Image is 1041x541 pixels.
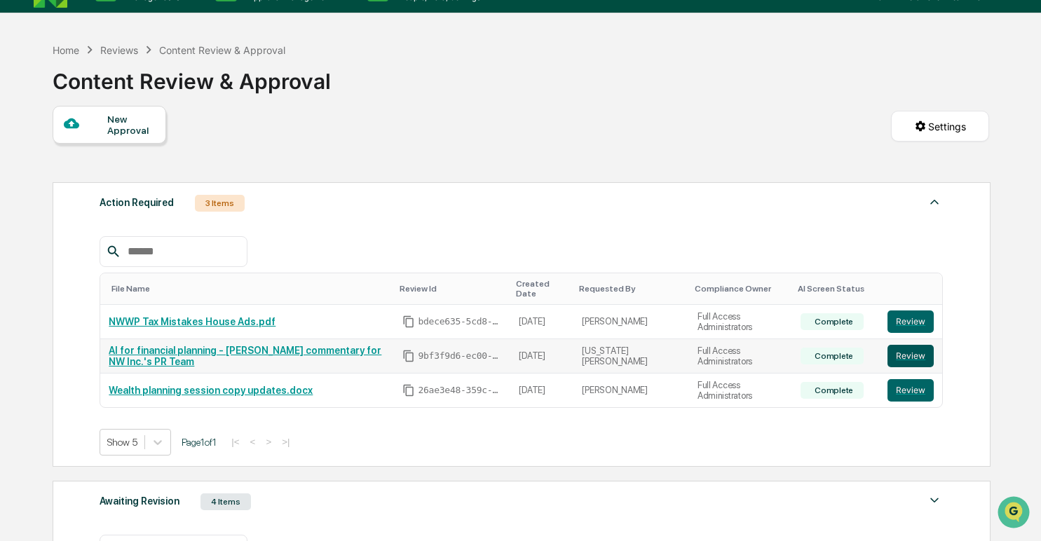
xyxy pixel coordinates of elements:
td: [DATE] [510,305,573,339]
button: Review [887,310,934,333]
div: 🗄️ [102,178,113,189]
div: Toggle SortBy [695,284,787,294]
span: Copy Id [402,350,415,362]
td: [PERSON_NAME] [573,374,688,407]
span: Copy Id [402,384,415,397]
div: Toggle SortBy [798,284,873,294]
button: >| [278,436,294,448]
div: We're available if you need us! [48,121,177,132]
div: Awaiting Revision [100,492,179,510]
span: Preclearance [28,177,90,191]
a: NWWP Tax Mistakes House Ads.pdf [109,316,275,327]
a: 🔎Data Lookup [8,198,94,223]
span: Copy Id [402,315,415,328]
div: 🖐️ [14,178,25,189]
button: > [261,436,275,448]
div: 4 Items [200,493,251,510]
input: Clear [36,64,231,78]
button: Review [887,345,934,367]
div: Start new chat [48,107,230,121]
div: Toggle SortBy [890,284,937,294]
button: < [246,436,260,448]
span: Pylon [140,238,170,248]
a: Powered byPylon [99,237,170,248]
td: [DATE] [510,374,573,407]
td: Full Access Administrators [689,374,792,407]
div: Toggle SortBy [516,279,568,299]
div: Home [53,44,79,56]
div: Content Review & Approval [159,44,285,56]
iframe: Open customer support [996,495,1034,533]
div: Reviews [100,44,138,56]
a: AI for financial planning - [PERSON_NAME] commentary for NW Inc.'s PR Team [109,345,381,367]
p: How can we help? [14,29,255,52]
div: New Approval [107,114,154,136]
button: Settings [891,111,989,142]
button: |< [227,436,243,448]
span: 9bf3f9d6-ec00-4609-a326-e373718264ae [418,350,502,362]
img: 1746055101610-c473b297-6a78-478c-a979-82029cc54cd1 [14,107,39,132]
button: Start new chat [238,111,255,128]
img: caret [926,492,943,509]
div: Content Review & Approval [53,57,331,94]
span: Data Lookup [28,203,88,217]
a: Wealth planning session copy updates.docx [109,385,313,396]
span: 26ae3e48-359c-401d-99d7-b9f70675ab9f [418,385,502,396]
div: Toggle SortBy [111,284,388,294]
div: Complete [812,317,853,327]
td: Full Access Administrators [689,339,792,374]
div: 🔎 [14,205,25,216]
td: [PERSON_NAME] [573,305,688,339]
div: Complete [812,385,853,395]
td: Full Access Administrators [689,305,792,339]
div: Complete [812,351,853,361]
div: Action Required [100,193,174,212]
td: [DATE] [510,339,573,374]
span: Attestations [116,177,174,191]
img: caret [926,193,943,210]
div: 3 Items [195,195,245,212]
div: Toggle SortBy [400,284,505,294]
span: bdece635-5cd8-4def-9915-736a71674fb4 [418,316,502,327]
td: [US_STATE][PERSON_NAME] [573,339,688,374]
div: Toggle SortBy [579,284,683,294]
a: 🖐️Preclearance [8,171,96,196]
button: Review [887,379,934,402]
span: Page 1 of 1 [182,437,217,448]
a: 🗄️Attestations [96,171,179,196]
